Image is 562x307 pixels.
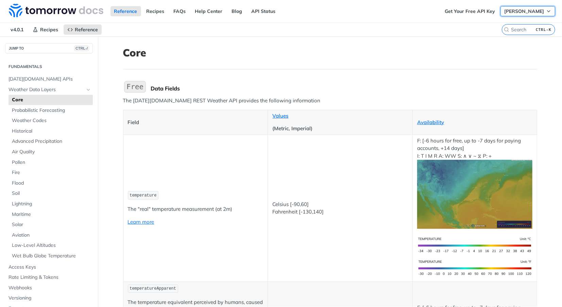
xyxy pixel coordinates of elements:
button: [PERSON_NAME] [500,6,555,16]
span: Low-Level Altitudes [12,242,91,249]
a: Access Keys [5,262,93,272]
a: Core [8,95,93,105]
span: Wet Bulb Globe Temperature [12,253,91,259]
a: Webhooks [5,283,93,293]
img: temperature-us [417,257,532,279]
span: Solar [12,221,91,228]
a: Solar [8,220,93,230]
a: Availability [417,119,444,125]
a: Recipes [29,24,62,35]
img: temperature [417,160,532,229]
a: Advanced Precipitation [8,136,93,147]
a: Fire [8,168,93,178]
p: Celsius [-90,60] Fahrenheit [-130,140] [272,201,408,216]
span: Expand image [417,241,532,248]
span: Flood [12,180,91,187]
span: Expand image [417,264,532,271]
a: Blog [228,6,246,16]
span: [DATE][DOMAIN_NAME] APIs [8,76,91,83]
p: (Metric, Imperial) [272,125,408,133]
a: Weather Codes [8,116,93,126]
span: Webhooks [8,285,91,291]
span: v4.0.1 [7,24,27,35]
p: F: [-6 hours for free, up to -7 days for paying accounts, +14 days] I: T I M R A: WW S: ∧ ∨ ~ ⧖ P: + [417,137,532,229]
a: Low-Level Altitudes [8,240,93,251]
div: Data Fields [151,85,537,92]
a: Soil [8,188,93,199]
a: Values [272,113,288,119]
span: [PERSON_NAME] [504,8,544,14]
span: Fire [12,169,91,176]
p: The [DATE][DOMAIN_NAME] REST Weather API provides the following information [123,97,537,105]
h2: Fundamentals [5,64,93,70]
span: Rate Limiting & Tokens [8,274,91,281]
kbd: CTRL-K [534,26,553,33]
a: Historical [8,126,93,136]
a: [DATE][DOMAIN_NAME] APIs [5,74,93,84]
h1: Core [123,47,537,59]
span: Core [12,97,91,103]
span: temperatureApparent [130,286,176,291]
span: Air Quality [12,149,91,155]
a: Help Center [191,6,226,16]
svg: Search [504,27,509,32]
span: Lightning [12,201,91,207]
a: API Status [248,6,279,16]
p: Field [128,119,263,126]
span: Historical [12,128,91,135]
span: Pollen [12,159,91,166]
a: Weather Data LayersHide subpages for Weather Data Layers [5,85,93,95]
a: Aviation [8,230,93,240]
span: Weather Codes [12,117,91,124]
img: temperature-si [417,234,532,257]
span: Advanced Precipitation [12,138,91,145]
a: Reference [110,6,141,16]
button: JUMP TOCTRL-/ [5,43,93,53]
a: Learn more [128,219,154,225]
span: Probabilistic Forecasting [12,107,91,114]
img: Tomorrow.io Weather API Docs [9,4,103,17]
a: Probabilistic Forecasting [8,105,93,116]
a: Get Your Free API Key [441,6,499,16]
a: Rate Limiting & Tokens [5,272,93,283]
a: FAQs [170,6,190,16]
button: Hide subpages for Weather Data Layers [86,87,91,92]
a: Lightning [8,199,93,209]
a: Wet Bulb Globe Temperature [8,251,93,261]
span: Expand image [417,191,532,197]
a: Versioning [5,293,93,303]
span: Reference [75,27,98,33]
a: Flood [8,178,93,188]
span: Soil [12,190,91,197]
span: Access Keys [8,264,91,271]
a: Maritime [8,209,93,220]
p: The "real" temperature measurement (at 2m) [128,205,263,213]
a: Recipes [143,6,168,16]
a: Pollen [8,157,93,168]
a: Air Quality [8,147,93,157]
span: Aviation [12,232,91,239]
span: Versioning [8,295,91,302]
a: Reference [64,24,102,35]
span: CTRL-/ [74,46,89,51]
span: Recipes [40,27,58,33]
span: Maritime [12,211,91,218]
span: Weather Data Layers [8,86,84,93]
span: temperature [130,193,156,198]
